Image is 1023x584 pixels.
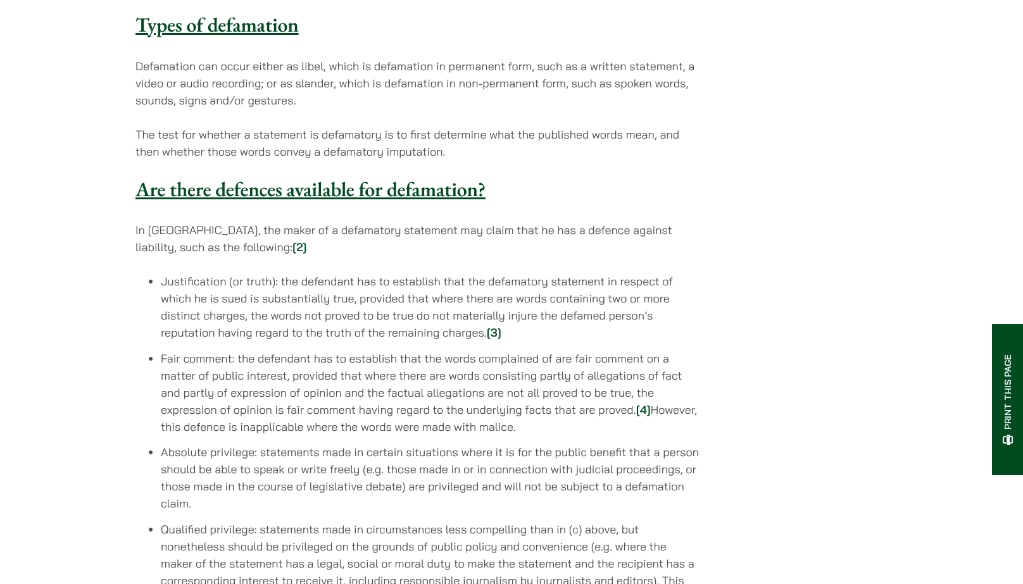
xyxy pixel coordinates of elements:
[292,240,306,254] a: [2]
[135,176,486,202] u: Are there defences available for defamation?
[161,444,700,512] li: Absolute privilege: statements made in certain situations where it is for the public benefit that...
[161,273,700,341] li: Justification (or truth): the defendant has to establish that the defamatory statement in respect...
[135,126,700,160] p: The test for whether a statement is defamatory is to first determine what the published words mea...
[487,325,501,340] a: [3]
[161,350,700,435] li: Fair comment: the defendant has to establish that the words complained of are fair comment on a m...
[135,58,700,109] p: Defamation can occur either as libel, which is defamation in permanent form, such as a written st...
[636,402,651,417] a: [4]
[135,11,299,38] u: Types of defamation
[135,221,700,256] p: In [GEOGRAPHIC_DATA], the maker of a defamatory statement may claim that he has a defence against...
